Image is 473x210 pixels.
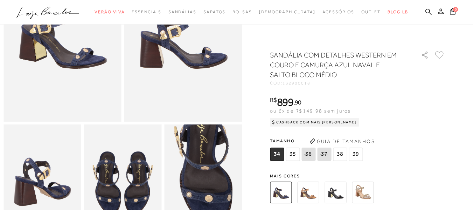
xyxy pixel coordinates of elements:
img: Sandália salto médio western dourada [352,182,374,203]
span: Bolsas [232,9,252,14]
span: Sandálias [168,9,196,14]
img: SANDÁLIA COM DETALHES WESTERN EM COURO E CAMURÇA CARAMELO E SALTO BLOCO MÉDIO [297,182,319,203]
img: SANDÁLIA COM DETALHES WESTERN EM COURO E CAMURÇA AZUL NAVAL E SALTO BLOCO MÉDIO [270,182,292,203]
span: 90 [295,99,301,106]
span: BLOG LB [388,9,408,14]
span: 39 [349,148,363,161]
i: , [293,99,301,106]
span: Outlet [361,9,381,14]
span: [DEMOGRAPHIC_DATA] [259,9,315,14]
span: Tamanho [270,136,364,146]
a: categoryNavScreenReaderText [203,6,225,19]
span: 35 [286,148,300,161]
i: R$ [270,97,277,103]
a: categoryNavScreenReaderText [232,6,252,19]
a: noSubCategoriesText [259,6,315,19]
span: 0 [453,7,458,12]
a: BLOG LB [388,6,408,19]
span: Verão Viva [95,9,125,14]
img: SANDÁLIA COM DETALHES WESTERN EM COURO E CAMURÇA PRETO E SALTO BLOCO MÉDIO [325,182,346,203]
div: Cashback com Mais [PERSON_NAME] [270,118,359,127]
span: 36 [301,148,315,161]
a: categoryNavScreenReaderText [361,6,381,19]
span: Sapatos [203,9,225,14]
span: 38 [333,148,347,161]
span: Acessórios [322,9,354,14]
button: Guia de Tamanhos [307,136,377,147]
span: Essenciais [132,9,161,14]
div: CÓD: [270,81,410,85]
a: categoryNavScreenReaderText [95,6,125,19]
span: 899 [277,96,293,108]
button: 0 [448,8,458,17]
a: categoryNavScreenReaderText [132,6,161,19]
span: Mais cores [270,174,445,178]
a: categoryNavScreenReaderText [168,6,196,19]
h1: SANDÁLIA COM DETALHES WESTERN EM COURO E CAMURÇA AZUL NAVAL E SALTO BLOCO MÉDIO [270,50,401,80]
span: 132900018 [283,81,311,86]
span: ou 6x de R$149,98 sem juros [270,108,351,114]
span: 34 [270,148,284,161]
a: categoryNavScreenReaderText [322,6,354,19]
span: 37 [317,148,331,161]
